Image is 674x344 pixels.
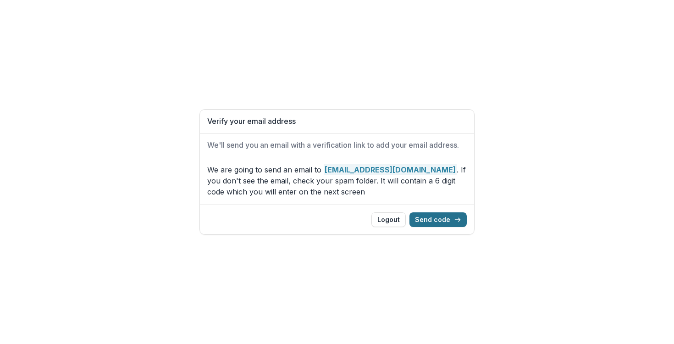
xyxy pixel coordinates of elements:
p: We are going to send an email to . If you don't see the email, check your spam folder. It will co... [207,164,467,197]
strong: [EMAIL_ADDRESS][DOMAIN_NAME] [324,164,457,175]
button: Logout [371,212,406,227]
button: Send code [409,212,467,227]
h2: We'll send you an email with a verification link to add your email address. [207,141,467,150]
h1: Verify your email address [207,117,467,126]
